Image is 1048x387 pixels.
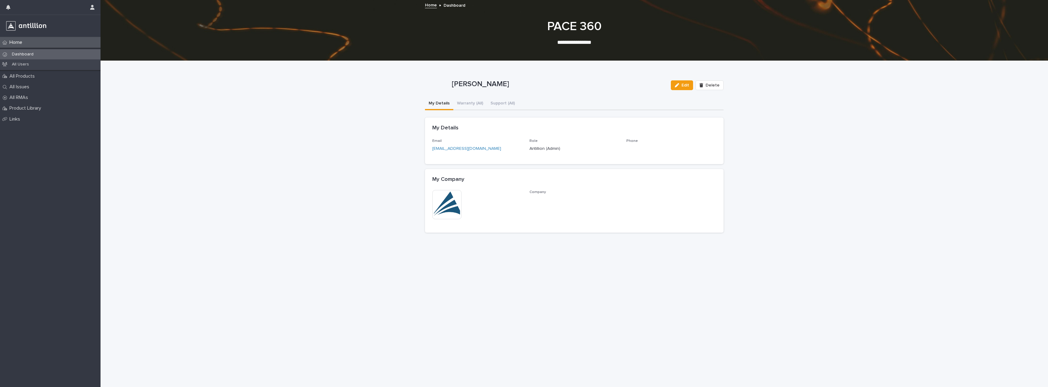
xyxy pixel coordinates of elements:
[7,40,27,45] p: Home
[425,97,453,110] button: My Details
[7,73,40,79] p: All Products
[432,146,501,151] a: [EMAIL_ADDRESS][DOMAIN_NAME]
[487,97,519,110] button: Support (All)
[529,139,538,143] span: Role
[682,83,689,87] span: Edit
[452,80,666,89] p: [PERSON_NAME]
[7,84,34,90] p: All Issues
[425,19,724,34] h1: PACE 360
[444,2,465,8] p: Dashboard
[706,83,720,87] span: Delete
[453,97,487,110] button: Warranty (All)
[529,190,546,194] span: Company
[7,95,33,100] p: All RMAs
[432,139,442,143] span: Email
[671,80,693,90] button: Edit
[425,1,437,8] a: Home
[696,80,724,90] button: Delete
[7,116,25,122] p: Links
[529,146,619,152] p: Antillion (Admin)
[7,62,34,67] p: All Users
[7,105,46,111] p: Product Library
[626,139,638,143] span: Phone
[5,20,48,32] img: r3a3Z93SSpeN6cOOTyqw
[432,125,458,132] h2: My Details
[7,52,38,57] p: Dashboard
[432,176,464,183] h2: My Company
